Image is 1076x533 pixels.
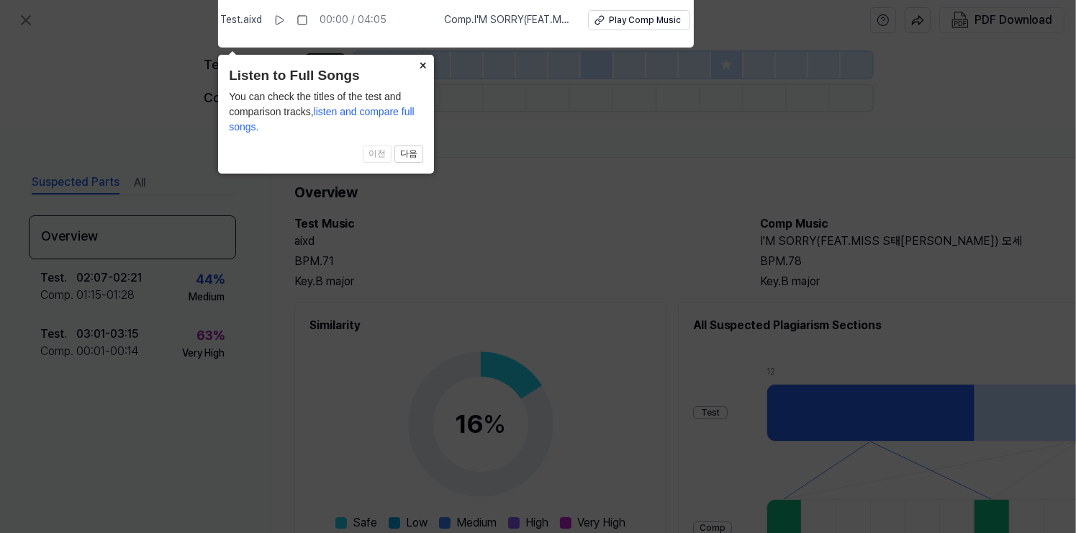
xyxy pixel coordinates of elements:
[411,55,434,75] button: Close
[588,10,690,30] button: Play Comp Music
[229,66,423,86] header: Listen to Full Songs
[394,145,423,163] button: 다음
[609,14,681,27] div: Play Comp Music
[229,106,415,133] span: listen and compare full songs.
[444,13,571,27] span: Comp . I'M SORRY(FEAT.MISS S태[PERSON_NAME]) 모세
[229,89,423,135] div: You can check the titles of the test and comparison tracks,
[320,13,386,27] div: 00:00 / 04:05
[220,13,262,27] span: Test . aixd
